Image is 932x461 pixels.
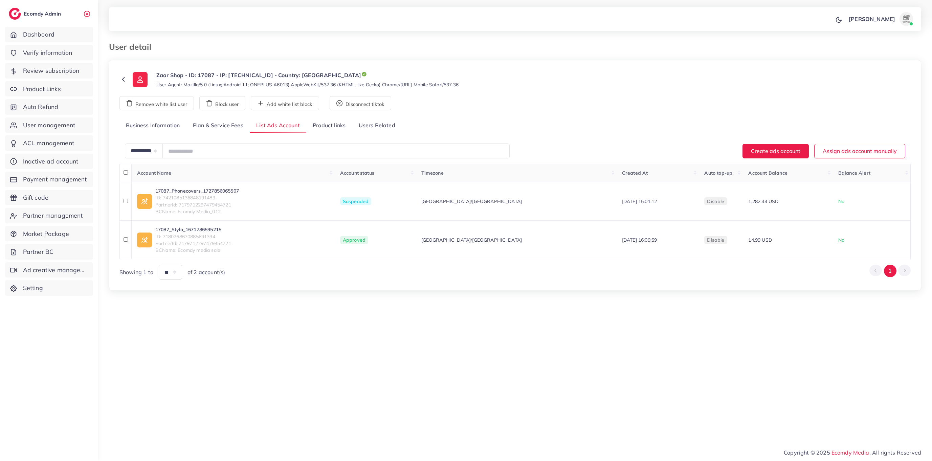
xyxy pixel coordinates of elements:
span: BCName: Ecomdy media sale [155,247,231,254]
a: Users Related [352,118,401,133]
a: Ad creative management [5,262,93,278]
span: Product Links [23,85,61,93]
img: icon-tick.de4e08dc.svg [361,71,367,77]
a: User management [5,117,93,133]
span: Dashboard [23,30,54,39]
img: ic-ad-info.7fc67b75.svg [137,194,152,209]
span: Account status [340,170,374,176]
span: ACL management [23,139,74,148]
span: ID: 7421085136848191489 [155,194,239,201]
span: Setting [23,284,43,292]
span: [DATE] 16:09:59 [622,237,657,243]
span: disable [707,198,724,204]
span: Market Package [23,229,69,238]
a: Payment management [5,172,93,187]
span: Approved [340,236,368,244]
p: [PERSON_NAME] [849,15,895,23]
span: Auto top-up [704,170,732,176]
a: Market Package [5,226,93,242]
span: PartnerId: 7179712297479454721 [155,201,239,208]
button: Block user [199,96,245,110]
h2: Ecomdy Admin [24,10,63,17]
span: Balance Alert [838,170,870,176]
span: Payment management [23,175,87,184]
span: 1,282.44 USD [748,198,778,204]
span: Gift code [23,193,48,202]
span: Ad creative management [23,266,88,275]
a: Product links [306,118,352,133]
button: Create ads account [742,144,809,158]
span: PartnerId: 7179712297479454721 [155,240,231,247]
a: 17087_Phonecovers_1727856065507 [155,188,239,194]
a: Partner management [5,208,93,223]
span: Account Name [137,170,171,176]
a: Dashboard [5,27,93,42]
span: Verify information [23,48,72,57]
span: BCName: Ecomdy Media_012 [155,208,239,215]
a: List Ads Account [250,118,306,133]
button: Assign ads account manually [814,144,905,158]
span: , All rights Reserved [869,448,921,457]
small: User Agent: Mozilla/5.0 (Linux; Android 11; ONEPLUS A6013) AppleWebKit/537.36 (KHTML, like Gecko)... [156,81,459,88]
a: Product Links [5,81,93,97]
p: Zaar Shop - ID: 17087 - IP: [TECHNICAL_ID] - Country: [GEOGRAPHIC_DATA] [156,71,459,79]
a: Partner BC [5,244,93,260]
span: Inactive ad account [23,157,79,166]
span: ID: 7180268670885691394 [155,233,231,240]
ul: Pagination [869,265,911,277]
a: Verify information [5,45,93,61]
a: Business Information [119,118,186,133]
img: ic-ad-info.7fc67b75.svg [137,233,152,247]
img: logo [9,8,21,20]
span: Created At [622,170,648,176]
span: Copyright © 2025 [784,448,921,457]
span: [DATE] 15:01:12 [622,198,657,204]
span: No [838,237,844,243]
span: [GEOGRAPHIC_DATA]/[GEOGRAPHIC_DATA] [421,237,522,243]
button: Add white list block [251,96,319,110]
a: Review subscription [5,63,93,79]
span: Suspended [340,197,371,205]
img: ic-user-info.36bf1079.svg [133,72,148,87]
span: [GEOGRAPHIC_DATA]/[GEOGRAPHIC_DATA] [421,198,522,205]
span: Review subscription [23,66,80,75]
img: avatar [900,12,913,26]
span: Partner management [23,211,83,220]
a: Setting [5,280,93,296]
a: Ecomdy Media [831,449,869,456]
span: of 2 account(s) [187,268,225,276]
span: disable [707,237,724,243]
a: Auto Refund [5,99,93,115]
button: Disconnect tiktok [330,96,391,110]
span: Partner BC [23,247,54,256]
a: Plan & Service Fees [186,118,250,133]
span: User management [23,121,75,130]
a: Gift code [5,190,93,205]
button: Remove white list user [119,96,194,110]
a: ACL management [5,135,93,151]
a: Inactive ad account [5,154,93,169]
h3: User detail [109,42,157,52]
span: No [838,198,844,204]
span: Auto Refund [23,103,59,111]
span: Account Balance [748,170,787,176]
a: 17087_Stylo_1671786595215 [155,226,231,233]
span: Showing 1 to [119,268,153,276]
span: Timezone [421,170,444,176]
span: 14.99 USD [748,237,772,243]
button: Go to page 1 [884,265,896,277]
a: [PERSON_NAME]avatar [845,12,916,26]
a: logoEcomdy Admin [9,8,63,20]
